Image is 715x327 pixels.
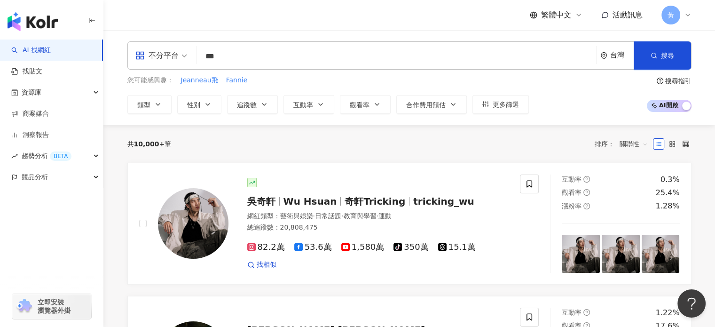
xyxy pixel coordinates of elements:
[393,242,428,252] span: 350萬
[350,101,369,109] span: 觀看率
[12,294,91,319] a: chrome extension立即安裝 瀏覽器外掛
[226,75,248,86] button: Fannie
[583,189,590,196] span: question-circle
[620,136,648,152] span: 關聯性
[583,309,590,316] span: question-circle
[677,289,706,318] iframe: Help Scout Beacon - Open
[562,175,581,183] span: 互動率
[11,67,42,76] a: 找貼文
[181,75,219,86] button: Jeanneau飛
[8,12,58,31] img: logo
[634,41,691,70] button: 搜尋
[668,10,674,20] span: 黃
[247,242,285,252] span: 82.2萬
[22,145,71,167] span: 趨勢分析
[396,95,467,114] button: 合作費用預估
[438,242,476,252] span: 15.1萬
[665,77,691,85] div: 搜尋指引
[280,212,313,220] span: 藝術與娛樂
[22,167,48,188] span: 競品分析
[135,48,179,63] div: 不分平台
[293,101,313,109] span: 互動率
[562,309,581,316] span: 互動率
[541,10,571,20] span: 繁體中文
[472,95,529,114] button: 更多篩選
[562,202,581,210] span: 漲粉率
[340,95,391,114] button: 觀看率
[660,175,680,185] div: 0.3%
[656,308,680,318] div: 1.22%
[493,101,519,108] span: 更多篩選
[656,188,680,198] div: 25.4%
[226,76,248,85] span: Fannie
[413,196,474,207] span: tricking_wu
[602,235,640,273] img: post-image
[158,188,228,259] img: KOL Avatar
[376,212,378,220] span: ·
[583,203,590,209] span: question-circle
[127,140,172,148] div: 共 筆
[341,212,343,220] span: ·
[562,235,600,273] img: post-image
[38,298,71,315] span: 立即安裝 瀏覽器外掛
[406,101,446,109] span: 合作費用預估
[341,242,385,252] span: 1,580萬
[127,95,172,114] button: 類型
[656,201,680,211] div: 1.28%
[181,76,218,85] span: Jeanneau飛
[247,260,276,270] a: 找相似
[50,152,71,161] div: BETA
[595,136,653,152] div: 排序：
[613,10,643,19] span: 活動訊息
[15,299,33,314] img: chrome extension
[11,153,18,160] span: rise
[294,242,332,252] span: 53.6萬
[247,212,509,221] div: 網紅類型 ：
[378,212,392,220] span: 運動
[610,51,634,59] div: 台灣
[237,101,257,109] span: 追蹤數
[127,76,173,85] span: 您可能感興趣：
[313,212,315,220] span: ·
[283,196,337,207] span: Wu Hsuan
[343,212,376,220] span: 教育與學習
[227,95,278,114] button: 追蹤數
[257,260,276,270] span: 找相似
[135,51,145,60] span: appstore
[562,189,581,196] span: 觀看率
[11,130,49,140] a: 洞察報告
[661,52,674,59] span: 搜尋
[283,95,334,114] button: 互動率
[11,46,51,55] a: searchAI 找網紅
[657,78,663,84] span: question-circle
[137,101,150,109] span: 類型
[134,140,165,148] span: 10,000+
[247,196,275,207] span: 吳奇軒
[345,196,405,207] span: 奇軒Tricking
[187,101,200,109] span: 性別
[583,176,590,183] span: question-circle
[22,82,41,103] span: 資源庫
[315,212,341,220] span: 日常話題
[247,223,509,232] div: 總追蹤數 ： 20,808,475
[600,52,607,59] span: environment
[11,109,49,119] a: 商案媒合
[127,163,691,285] a: KOL Avatar吳奇軒Wu Hsuan奇軒Trickingtricking_wu網紅類型：藝術與娛樂·日常話題·教育與學習·運動總追蹤數：20,808,47582.2萬53.6萬1,580萬...
[642,235,680,273] img: post-image
[177,95,221,114] button: 性別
